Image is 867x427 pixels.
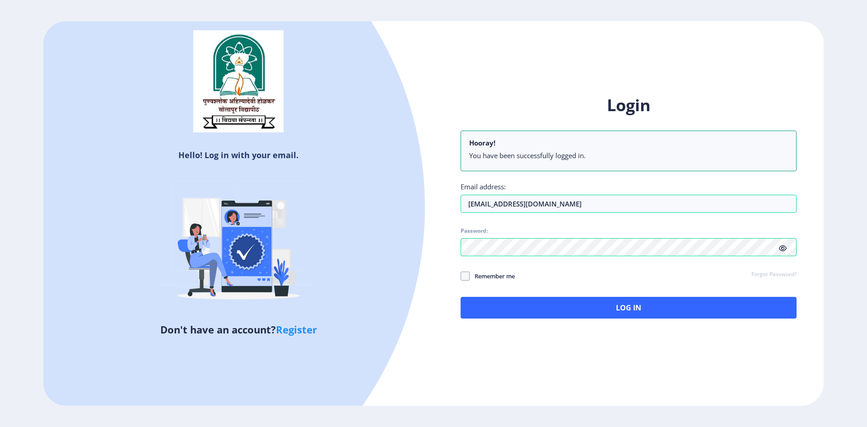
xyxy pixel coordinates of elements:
label: Email address: [461,182,506,191]
button: Log In [461,297,797,319]
img: Verified-rafiki.svg [159,164,317,322]
input: Email address [461,195,797,213]
a: Forgot Password? [751,271,797,279]
h5: Don't have an account? [50,322,427,337]
li: You have been successfully logged in. [469,151,788,160]
a: Register [276,323,317,336]
label: Password: [461,227,488,235]
h1: Login [461,94,797,116]
b: Hooray! [469,138,495,147]
img: sulogo.png [193,30,284,132]
span: Remember me [470,271,515,282]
